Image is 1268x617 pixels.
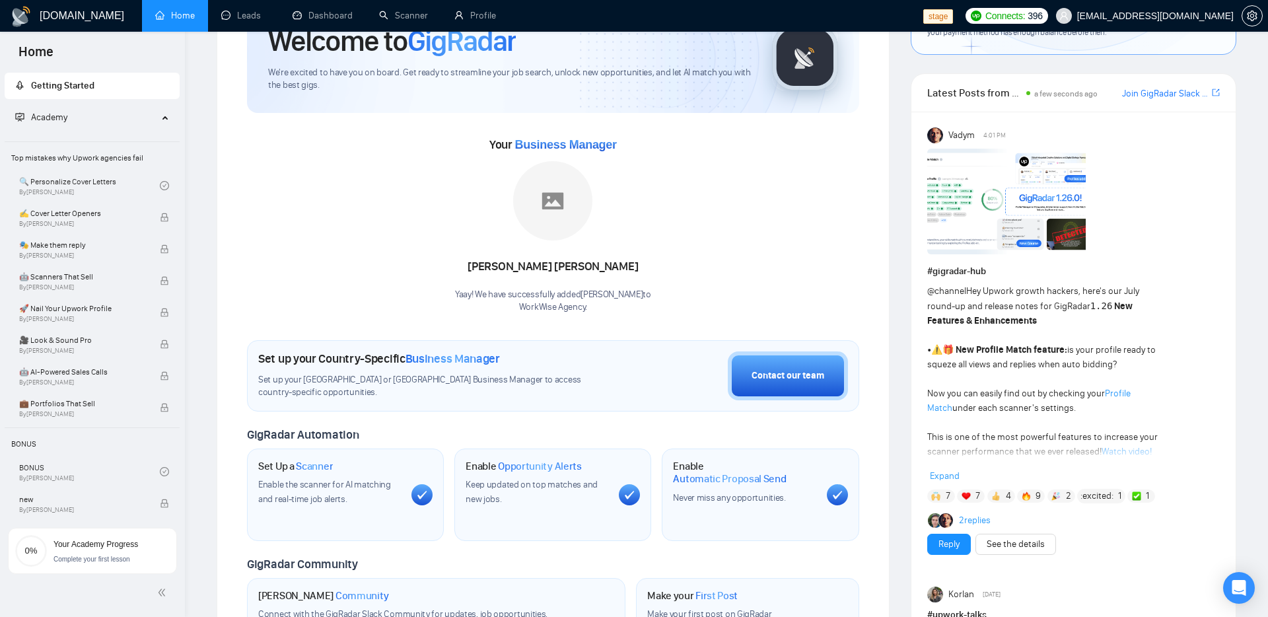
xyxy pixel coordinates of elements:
div: [PERSON_NAME] [PERSON_NAME] [455,256,651,278]
span: setting [1242,11,1262,21]
span: Expand [930,470,960,482]
span: 396 [1028,9,1042,23]
img: 👍 [991,491,1001,501]
span: 🎭 Make them reply [19,238,146,252]
span: By [PERSON_NAME] [19,283,146,291]
img: 🔥 [1022,491,1031,501]
span: 1 [1146,490,1149,503]
span: 💼 Portfolios That Sell [19,397,146,410]
a: dashboardDashboard [293,10,353,21]
span: 🎁 [942,344,954,355]
span: 1 [1118,490,1121,503]
span: Your Academy Progress [53,540,138,549]
span: Business Manager [405,351,500,366]
img: logo [11,6,32,27]
img: ✅ [1132,491,1141,501]
span: check-circle [160,467,169,476]
strong: New Features & Enhancements [927,301,1133,326]
span: rocket [15,81,24,90]
span: ⚠️ [931,344,942,355]
span: stage [923,9,953,24]
a: Profile Match [927,388,1131,414]
span: lock [160,213,169,222]
h1: Enable [673,460,816,486]
span: Opportunity Alerts [498,460,582,473]
a: export [1212,87,1220,99]
h1: Set up your Country-Specific [258,351,500,366]
img: upwork-logo.png [971,11,981,21]
img: Korlan [927,587,943,602]
a: messageLeads [221,10,266,21]
img: 🎉 [1051,491,1061,501]
span: lock [160,244,169,254]
span: BONUS [6,431,178,457]
span: export [1212,87,1220,98]
span: [DATE] [983,589,1001,600]
div: Open Intercom Messenger [1223,572,1255,604]
span: Scanner [296,460,333,473]
strong: New Profile Match feature: [956,344,1067,355]
a: Reply [938,537,960,552]
span: 7 [975,490,980,503]
span: Getting Started [31,80,94,91]
button: setting [1242,5,1263,26]
img: ❤️ [962,491,971,501]
span: GigRadar [407,23,516,59]
span: By [PERSON_NAME] [19,410,146,418]
span: fund-projection-screen [15,112,24,122]
span: Business Manager [514,138,616,151]
button: See the details [975,534,1056,555]
span: By [PERSON_NAME] [19,315,146,323]
h1: [PERSON_NAME] [258,589,389,602]
span: lock [160,499,169,508]
a: Join GigRadar Slack Community [1122,87,1209,101]
span: Academy [15,112,67,123]
span: By [PERSON_NAME] [19,220,146,228]
div: Contact our team [752,369,824,383]
h1: Enable [466,460,582,473]
img: F09AC4U7ATU-image.png [927,149,1086,254]
p: WorkWise Agency . [455,301,651,314]
span: Never miss any opportunities. [673,492,785,503]
img: placeholder.png [513,161,592,240]
span: By [PERSON_NAME] [19,379,146,386]
button: Contact our team [728,351,848,400]
span: GigRadar Automation [247,427,359,442]
a: See the details [987,537,1045,552]
a: setting [1242,11,1263,21]
span: @channel [927,285,966,297]
img: Alex B [928,513,942,528]
h1: Make your [647,589,738,602]
span: Home [8,42,64,70]
a: userProfile [454,10,496,21]
code: 1.26 [1090,301,1113,311]
img: 🙌 [931,491,940,501]
li: Academy Homepage [5,136,180,518]
span: Korlan [948,587,974,602]
span: Latest Posts from the GigRadar Community [927,85,1023,101]
span: a few seconds ago [1034,89,1098,98]
span: By [PERSON_NAME] [19,252,146,260]
li: Getting Started [5,73,180,99]
span: GigRadar Community [247,557,358,571]
span: 4:01 PM [983,129,1006,141]
span: Complete your first lesson [53,556,130,563]
h1: Set Up a [258,460,333,473]
span: 🎥 Look & Sound Pro [19,334,146,347]
span: 7 [946,490,950,503]
a: homeHome [155,10,195,21]
span: lock [160,308,169,317]
span: Automatic Proposal Send [673,472,786,486]
span: new [19,493,146,506]
button: Reply [927,534,971,555]
img: gigradar-logo.png [772,24,838,91]
span: We're excited to have you on board. Get ready to streamline your job search, unlock new opportuni... [268,67,751,92]
span: 9 [1036,490,1041,503]
span: 4 [1006,490,1011,503]
a: Watch video! [1102,446,1152,457]
span: 0% [15,546,47,555]
span: Set up your [GEOGRAPHIC_DATA] or [GEOGRAPHIC_DATA] Business Manager to access country-specific op... [258,374,612,399]
span: 🚀 Nail Your Upwork Profile [19,302,146,315]
span: ✍️ Cover Letter Openers [19,207,146,220]
span: First Post [695,589,738,602]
